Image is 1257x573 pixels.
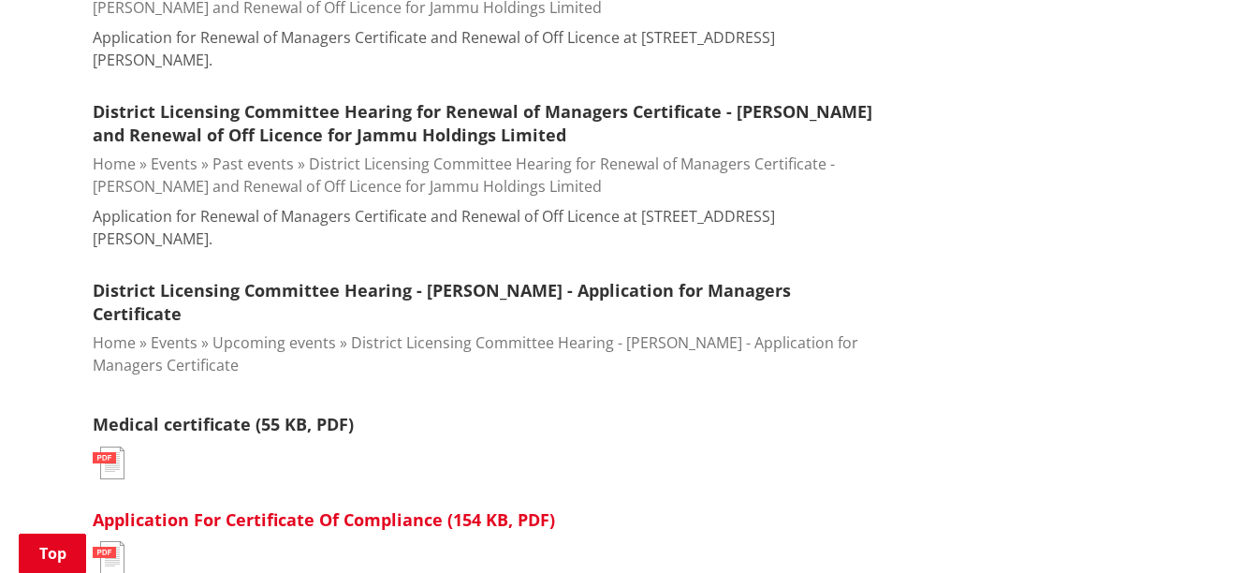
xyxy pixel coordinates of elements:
a: Past events [212,154,294,174]
a: Upcoming events [212,332,336,353]
a: Events [151,332,197,353]
img: document-pdf.svg [93,447,124,479]
a: Events [151,154,197,174]
a: District Licensing Committee Hearing - [PERSON_NAME] - Application for Managers Certificate [93,332,858,375]
a: Medical certificate (55 KB, PDF) [93,413,354,435]
a: District Licensing Committee Hearing for Renewal of Managers Certificate - [PERSON_NAME] and Rene... [93,154,835,197]
a: District Licensing Committee Hearing for Renewal of Managers Certificate - [PERSON_NAME] and Rene... [93,100,872,146]
p: Application for Renewal of Managers Certificate and Renewal of Off Licence at [STREET_ADDRESS][PE... [93,26,890,71]
p: Application for Renewal of Managers Certificate and Renewal of Off Licence at [STREET_ADDRESS][PE... [93,205,890,250]
a: Home [93,332,136,353]
a: Application For Certificate Of Compliance (154 KB, PDF) [93,508,555,531]
a: Top [19,534,86,573]
iframe: Messenger Launcher [1171,494,1238,562]
a: Home [93,154,136,174]
a: District Licensing Committee Hearing - [PERSON_NAME] - Application for Managers Certificate [93,279,791,325]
